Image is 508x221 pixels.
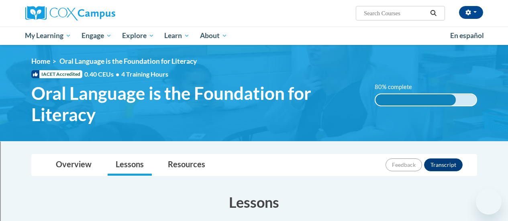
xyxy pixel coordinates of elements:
span: Engage [82,31,112,41]
a: My Learning [20,26,77,45]
a: Learn [159,26,195,45]
button: Account Settings [459,6,483,19]
div: 80% complete [375,94,456,105]
a: About [195,26,233,45]
button: Search [427,8,439,18]
a: Engage [76,26,117,45]
span: 0.40 CEUs [84,70,121,79]
iframe: Button to launch messaging window [476,189,502,215]
a: Cox Campus [25,6,170,20]
span: Explore [122,31,154,41]
span: • [116,70,119,78]
span: En español [450,31,484,40]
input: Search Courses [363,8,427,18]
span: Learn [164,31,190,41]
span: Oral Language is the Foundation for Literacy [31,83,363,125]
span: About [200,31,227,41]
a: Explore [117,26,159,45]
span: My Learning [25,31,71,41]
span: IACET Accredited [31,70,82,78]
a: En español [445,27,489,44]
span: 4 Training Hours [121,70,168,78]
label: 80% complete [375,83,421,91]
div: Main menu [19,26,489,45]
a: Home [31,57,50,65]
img: Cox Campus [25,6,115,20]
span: Oral Language is the Foundation for Literacy [59,57,197,65]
